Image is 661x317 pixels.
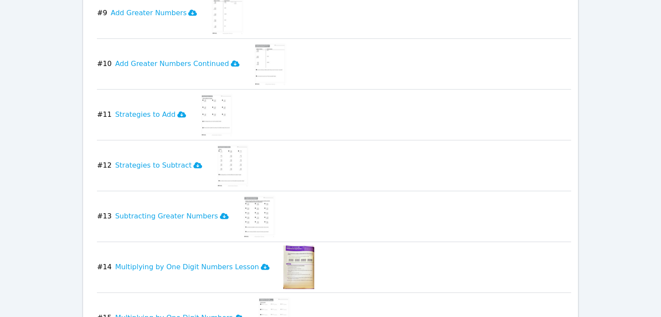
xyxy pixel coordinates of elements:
[283,245,314,289] img: Multiplying by One Digit Numbers Lesson
[97,8,107,18] span: # 9
[200,93,233,136] img: Strategies to Add
[216,144,249,187] img: Strategies to Subtract
[97,262,112,272] span: # 14
[97,195,235,238] button: #13Subtracting Greater Numbers
[97,144,209,187] button: #12Strategies to Subtract
[115,211,229,221] h3: Subtracting Greater Numbers
[253,42,287,86] img: Add Greater Numbers Continued
[97,160,112,171] span: # 12
[242,195,276,238] img: Subtracting Greater Numbers
[97,59,112,69] span: # 10
[115,262,269,272] h3: Multiplying by One Digit Numbers Lesson
[97,109,112,120] span: # 11
[97,93,193,136] button: #11Strategies to Add
[97,245,276,289] button: #14Multiplying by One Digit Numbers Lesson
[97,211,112,221] span: # 13
[115,59,239,69] h3: Add Greater Numbers Continued
[111,8,197,18] h3: Add Greater Numbers
[115,109,186,120] h3: Strategies to Add
[97,42,246,86] button: #10Add Greater Numbers Continued
[115,160,202,171] h3: Strategies to Subtract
